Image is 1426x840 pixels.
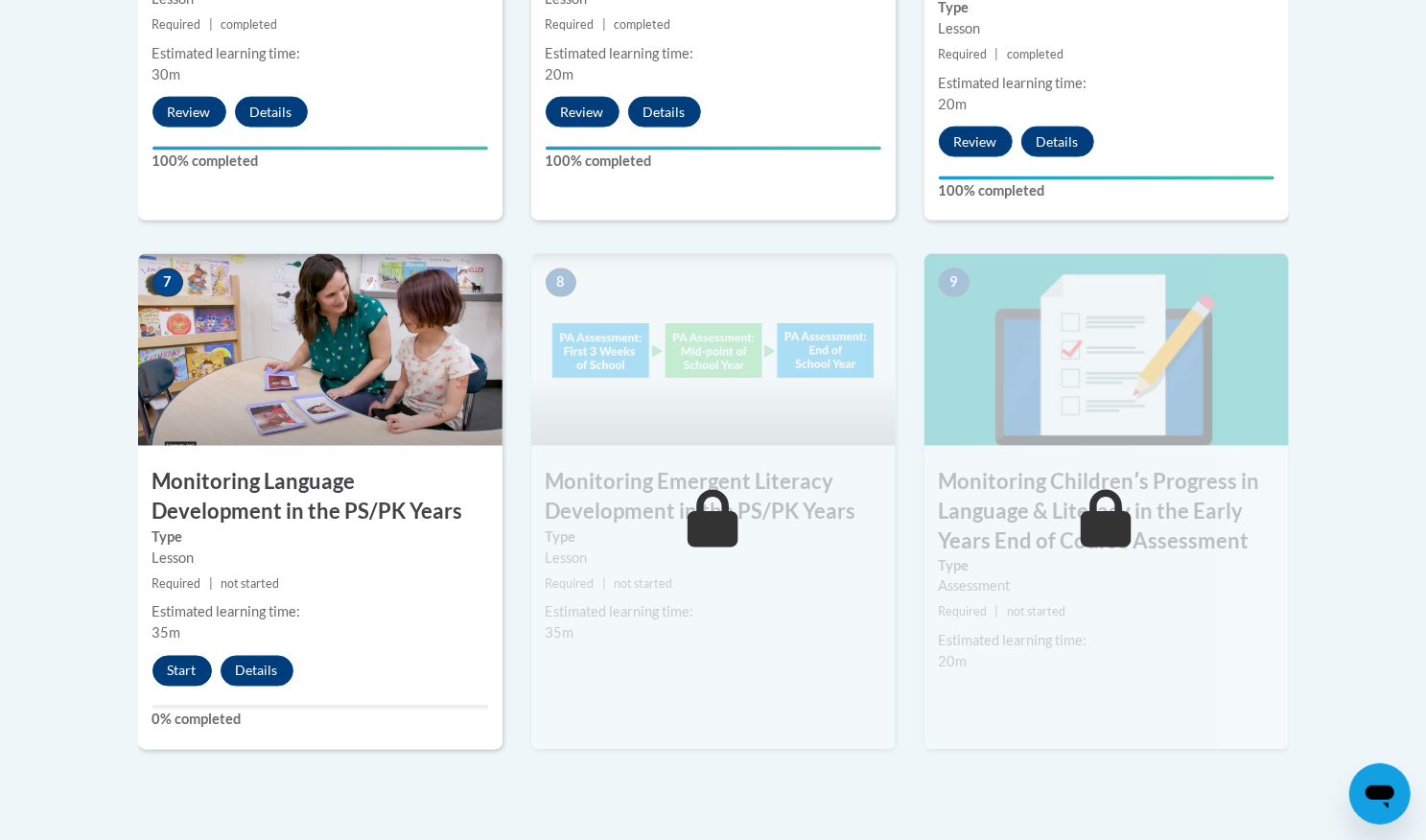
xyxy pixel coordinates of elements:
[152,548,488,569] div: Lesson
[546,17,595,32] span: Required
[152,576,201,591] span: Required
[614,576,672,591] span: not started
[235,97,308,128] button: Details
[939,605,988,619] span: Required
[221,656,293,687] button: Details
[924,467,1289,555] h3: Monitoring Childrenʹs Progress in Language & Literacy in the Early Years End of Course Assessment
[152,710,488,731] label: 0% completed
[939,631,1274,652] div: Estimated learning time:
[152,66,181,82] span: 30m
[995,605,999,619] span: |
[209,17,213,32] span: |
[546,97,619,128] button: Review
[1007,47,1064,61] span: completed
[152,526,488,548] label: Type
[152,147,488,151] div: Your progress
[939,18,1274,39] div: Lesson
[939,576,1274,597] div: Assessment
[221,576,279,591] span: not started
[138,254,503,446] img: Course Image
[546,526,881,548] label: Type
[939,654,968,670] span: 20m
[939,180,1274,201] label: 100% completed
[138,467,503,526] h3: Monitoring Language Development in the PS/PK Years
[546,602,881,623] div: Estimated learning time:
[209,576,213,591] span: |
[221,17,277,32] span: completed
[602,17,606,32] span: |
[602,576,606,591] span: |
[939,555,1274,576] label: Type
[152,151,488,172] label: 100% completed
[1349,763,1411,825] iframe: Button to launch messaging window, conversation in progress
[152,656,212,687] button: Start
[152,625,181,642] span: 35m
[546,576,595,591] span: Required
[1007,605,1065,619] span: not started
[546,268,576,297] span: 8
[531,467,896,526] h3: Monitoring Emergent Literacy Development in the PS/PK Years
[152,268,183,297] span: 7
[614,17,670,32] span: completed
[546,147,881,151] div: Your progress
[152,97,226,128] button: Review
[1021,127,1094,157] button: Details
[939,47,988,61] span: Required
[939,268,970,297] span: 9
[152,17,201,32] span: Required
[152,602,488,623] div: Estimated learning time:
[546,151,881,172] label: 100% completed
[939,73,1274,94] div: Estimated learning time:
[628,97,701,128] button: Details
[939,96,968,112] span: 20m
[995,47,999,61] span: |
[939,127,1013,157] button: Review
[924,254,1289,446] img: Course Image
[152,43,488,64] div: Estimated learning time:
[939,176,1274,180] div: Your progress
[546,43,881,64] div: Estimated learning time:
[546,548,881,569] div: Lesson
[546,66,574,82] span: 20m
[531,254,896,446] img: Course Image
[546,625,574,642] span: 35m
